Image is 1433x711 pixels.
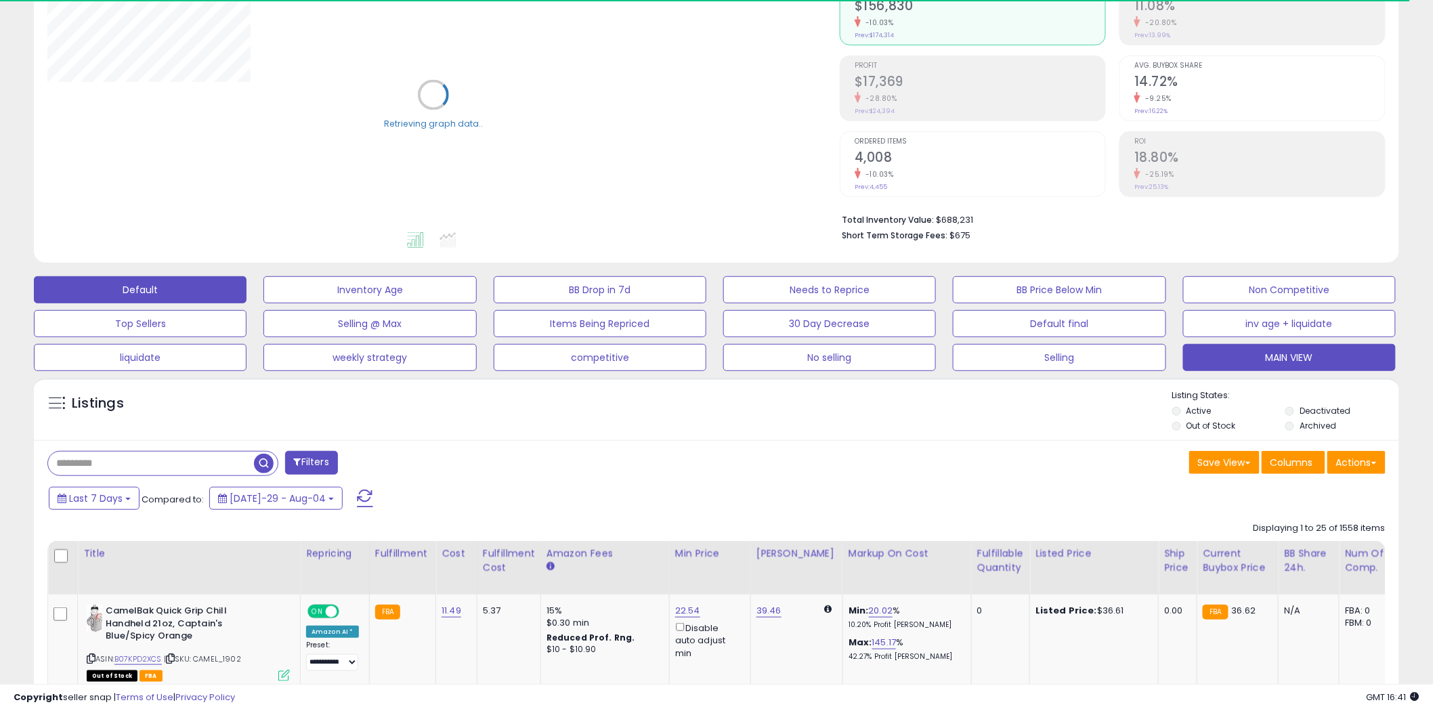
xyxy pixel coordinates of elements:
[1134,31,1170,39] small: Prev: 13.99%
[872,636,897,649] a: 145.17
[849,546,966,561] div: Markup on Cost
[1270,456,1313,469] span: Columns
[375,605,400,620] small: FBA
[337,606,359,618] span: OFF
[953,344,1165,371] button: Selling
[34,276,247,303] button: Default
[375,546,430,561] div: Fulfillment
[855,150,1105,168] h2: 4,008
[1035,604,1097,617] b: Listed Price:
[849,620,961,630] p: 10.20% Profit [PERSON_NAME]
[547,644,659,655] div: $10 - $10.90
[483,546,535,575] div: Fulfillment Cost
[849,636,872,649] b: Max:
[1134,107,1168,115] small: Prev: 16.22%
[142,493,204,506] span: Compared to:
[1300,405,1350,416] label: Deactivated
[1367,691,1419,704] span: 2025-08-12 16:41 GMT
[87,670,137,682] span: All listings that are currently out of stock and unavailable for purchase on Amazon
[861,18,894,28] small: -10.03%
[1345,617,1390,629] div: FBM: 0
[675,620,740,660] div: Disable auto adjust min
[306,626,359,638] div: Amazon AI *
[675,546,745,561] div: Min Price
[263,310,476,337] button: Selling @ Max
[175,691,235,704] a: Privacy Policy
[547,632,635,643] b: Reduced Prof. Rng.
[1186,420,1236,431] label: Out of Stock
[1164,605,1186,617] div: 0.00
[114,653,162,665] a: B07KPD2XCS
[1232,604,1256,617] span: 36.62
[1183,276,1396,303] button: Non Competitive
[756,604,782,618] a: 39.46
[1262,451,1325,474] button: Columns
[842,211,1375,227] li: $688,231
[106,605,270,646] b: CamelBak Quick Grip Chill Handheld 21oz, Captain's Blue/Spicy Orange
[140,670,163,682] span: FBA
[849,604,869,617] b: Min:
[1140,169,1174,179] small: -25.19%
[384,118,483,130] div: Retrieving graph data..
[1035,605,1148,617] div: $36.61
[306,641,359,671] div: Preset:
[209,487,343,510] button: [DATE]-29 - Aug-04
[1345,605,1390,617] div: FBA: 0
[442,604,461,618] a: 11.49
[494,310,706,337] button: Items Being Repriced
[723,276,936,303] button: Needs to Reprice
[263,276,476,303] button: Inventory Age
[953,310,1165,337] button: Default final
[861,169,894,179] small: -10.03%
[756,546,837,561] div: [PERSON_NAME]
[855,138,1105,146] span: Ordered Items
[1134,74,1385,92] h2: 14.72%
[675,604,700,618] a: 22.54
[855,74,1105,92] h2: $17,369
[1183,344,1396,371] button: MAIN VIEW
[1254,522,1386,535] div: Displaying 1 to 25 of 1558 items
[723,310,936,337] button: 30 Day Decrease
[842,230,947,241] b: Short Term Storage Fees:
[953,276,1165,303] button: BB Price Below Min
[1164,546,1191,575] div: Ship Price
[977,546,1024,575] div: Fulfillable Quantity
[1189,451,1260,474] button: Save View
[1345,546,1394,575] div: Num of Comp.
[1203,605,1228,620] small: FBA
[1140,18,1177,28] small: -20.80%
[87,605,102,632] img: 4160qWy8GcL._SL40_.jpg
[723,344,936,371] button: No selling
[14,691,235,704] div: seller snap | |
[855,183,887,191] small: Prev: 4,455
[1327,451,1386,474] button: Actions
[855,107,895,115] small: Prev: $24,394
[263,344,476,371] button: weekly strategy
[977,605,1019,617] div: 0
[14,691,63,704] strong: Copyright
[547,605,659,617] div: 15%
[483,605,530,617] div: 5.37
[849,605,961,630] div: %
[1300,420,1336,431] label: Archived
[547,546,664,561] div: Amazon Fees
[1140,93,1172,104] small: -9.25%
[34,310,247,337] button: Top Sellers
[285,451,338,475] button: Filters
[72,394,124,413] h5: Listings
[1035,546,1153,561] div: Listed Price
[49,487,140,510] button: Last 7 Days
[547,561,555,573] small: Amazon Fees.
[442,546,471,561] div: Cost
[309,606,326,618] span: ON
[494,344,706,371] button: competitive
[1134,150,1385,168] h2: 18.80%
[1134,183,1168,191] small: Prev: 25.13%
[164,653,241,664] span: | SKU: CAMEL_1902
[1172,389,1399,402] p: Listing States:
[1284,546,1333,575] div: BB Share 24h.
[1134,62,1385,70] span: Avg. Buybox Share
[1183,310,1396,337] button: inv age + liquidate
[1203,546,1272,575] div: Current Buybox Price
[1186,405,1212,416] label: Active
